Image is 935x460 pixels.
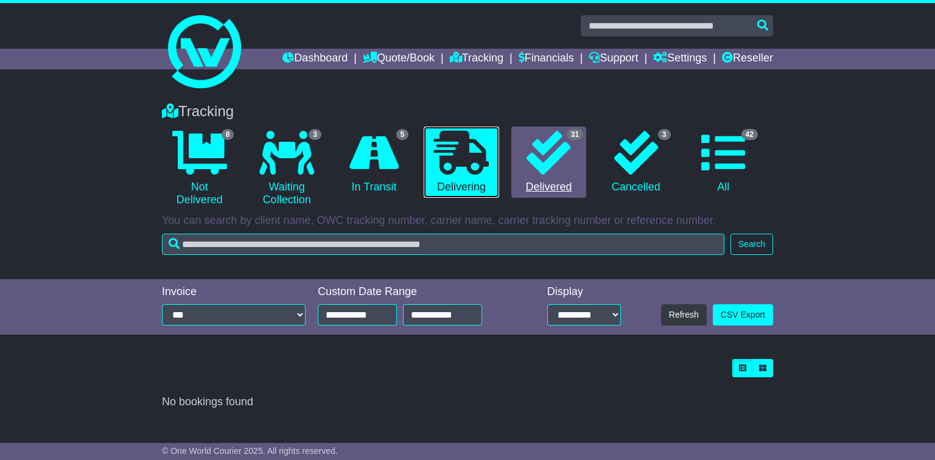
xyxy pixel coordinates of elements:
a: Support [589,49,638,69]
a: Tracking [450,49,503,69]
span: © One World Courier 2025. All rights reserved. [162,446,338,456]
div: No bookings found [162,396,773,409]
div: Tracking [156,103,779,120]
button: Search [730,234,773,255]
span: 5 [396,129,409,140]
span: 3 [309,129,321,140]
a: Quote/Book [363,49,435,69]
span: 8 [222,129,234,140]
p: You can search by client name, OWC tracking number, carrier name, carrier tracking number or refe... [162,214,773,228]
div: Invoice [162,285,306,299]
span: 3 [658,129,671,140]
a: CSV Export [713,304,773,326]
a: Settings [653,49,707,69]
a: 3 Cancelled [598,127,673,198]
div: Custom Date Range [318,285,513,299]
div: Display [547,285,622,299]
a: Financials [519,49,574,69]
a: 5 In Transit [337,127,411,198]
a: 3 Waiting Collection [249,127,324,211]
a: 42 All [686,127,761,198]
a: 31 Delivered [511,127,586,198]
span: 42 [741,129,758,140]
a: 8 Not Delivered [162,127,237,211]
a: Delivering [424,127,499,198]
span: 31 [567,129,583,140]
a: Dashboard [282,49,348,69]
a: Reseller [722,49,773,69]
button: Refresh [661,304,707,326]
